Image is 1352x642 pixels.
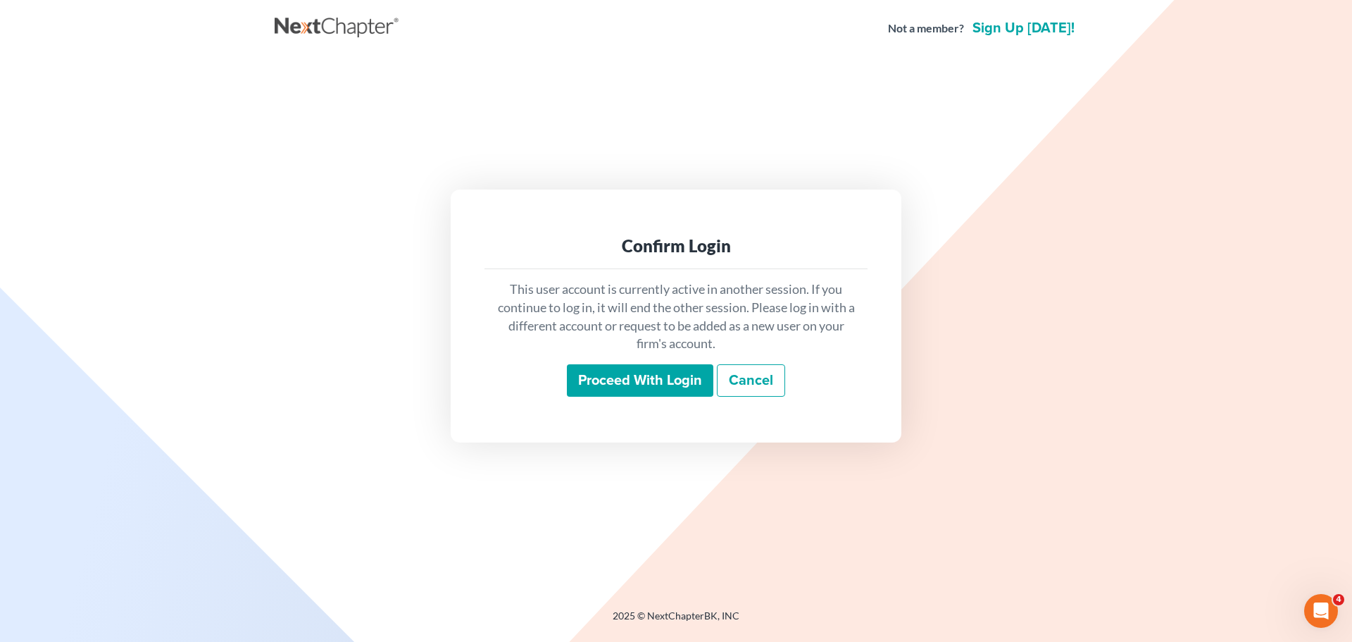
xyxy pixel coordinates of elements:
[1333,594,1344,605] span: 4
[275,609,1077,634] div: 2025 © NextChapterBK, INC
[717,364,785,397] a: Cancel
[496,280,856,353] p: This user account is currently active in another session. If you continue to log in, it will end ...
[496,235,856,257] div: Confirm Login
[1304,594,1338,628] iframe: Intercom live chat
[970,21,1077,35] a: Sign up [DATE]!
[888,20,964,37] strong: Not a member?
[567,364,713,397] input: Proceed with login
